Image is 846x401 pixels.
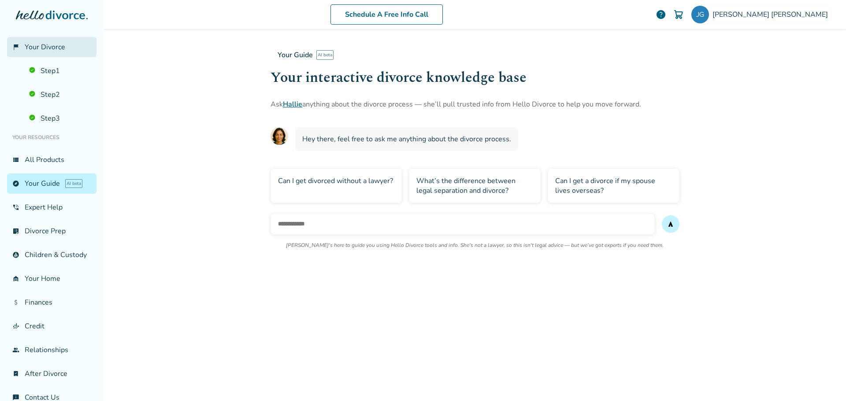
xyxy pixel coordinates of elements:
[7,316,96,336] a: finance_modeCredit
[409,169,541,203] div: What’s the difference between legal separation and divorce?
[24,108,96,129] a: Step3
[24,85,96,105] a: Step2
[802,359,846,401] iframe: Chat Widget
[548,169,679,203] div: Can I get a divorce if my spouse lives overseas?
[12,228,19,235] span: list_alt_check
[12,370,19,377] span: bookmark_check
[271,67,679,88] h1: Your interactive divorce knowledge base
[7,129,96,146] li: Your Resources
[271,127,288,145] img: AI Assistant
[7,292,96,313] a: attach_moneyFinances
[12,180,19,187] span: explore
[12,44,19,51] span: flag_2
[302,134,511,144] span: Hey there, feel free to ask me anything about the divorce process.
[7,340,96,360] a: groupRelationships
[278,50,313,60] span: Your Guide
[712,10,831,19] span: [PERSON_NAME] [PERSON_NAME]
[12,156,19,163] span: view_list
[7,245,96,265] a: account_childChildren & Custody
[12,346,19,353] span: group
[12,251,19,258] span: account_child
[330,4,443,25] a: Schedule A Free Info Call
[7,173,96,194] a: exploreYour GuideAI beta
[673,9,684,20] img: Cart
[662,215,679,233] button: send
[12,394,19,401] span: chat_info
[7,221,96,241] a: list_alt_checkDivorce Prep
[286,242,664,249] p: [PERSON_NAME]'s here to guide you using Hello Divorce tools and info. She's not a lawyer, so this...
[316,50,334,60] span: AI beta
[7,364,96,384] a: bookmark_checkAfter Divorce
[12,275,19,282] span: garage_home
[271,169,402,203] div: Can I get divorced without a lawyer?
[12,323,19,330] span: finance_mode
[12,204,19,211] span: phone_in_talk
[12,299,19,306] span: attach_money
[7,197,96,217] a: phone_in_talkExpert Help
[65,179,82,188] span: AI beta
[656,9,666,20] a: help
[7,150,96,170] a: view_listAll Products
[283,99,302,109] a: Hallie
[24,61,96,81] a: Step1
[25,42,65,52] span: Your Divorce
[691,6,709,23] img: jsgonzalez1123@gmail.com
[271,99,679,110] p: Ask anything about the divorce process — she’ll pull trusted info from Hello Divorce to help you ...
[7,269,96,289] a: garage_homeYour Home
[7,37,96,57] a: flag_2Your Divorce
[667,221,674,228] span: send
